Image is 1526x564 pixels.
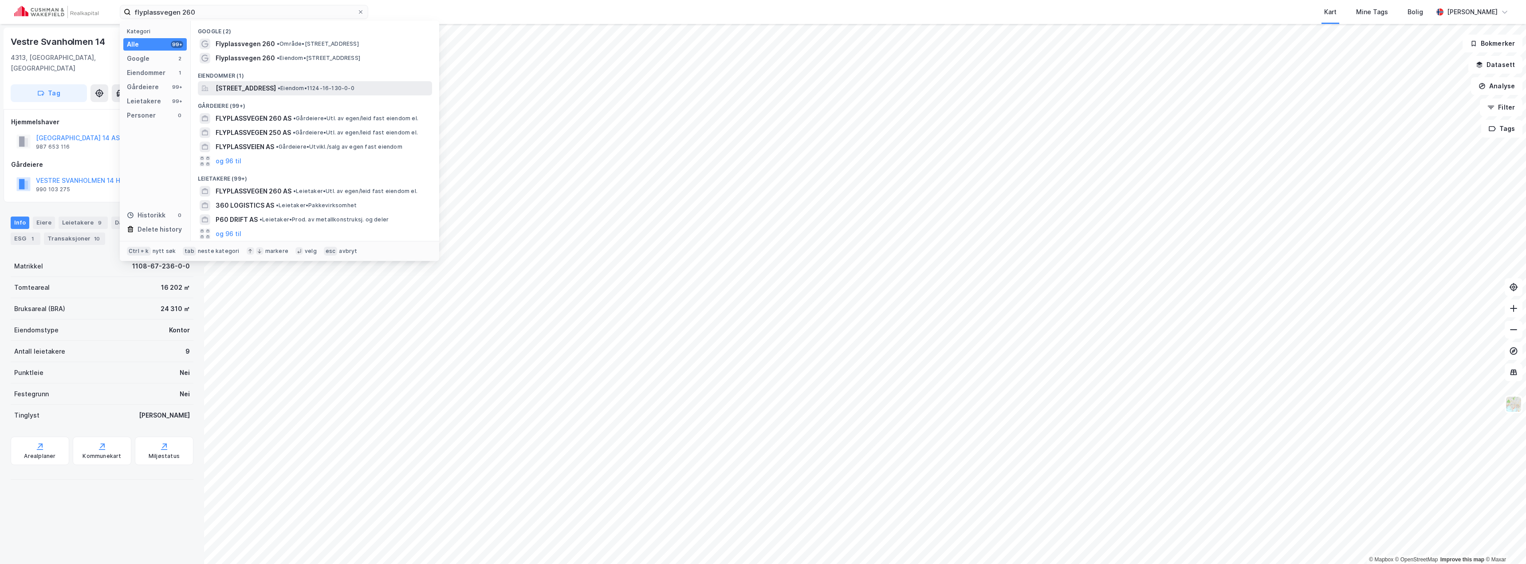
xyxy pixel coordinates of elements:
[111,217,155,229] div: Datasett
[277,55,360,62] span: Eiendom • [STREET_ADDRESS]
[1324,7,1337,17] div: Kart
[191,65,439,81] div: Eiendommer (1)
[127,53,149,64] div: Google
[14,304,65,314] div: Bruksareal (BRA)
[1463,35,1522,52] button: Bokmerker
[127,28,187,35] div: Kategori
[260,216,389,223] span: Leietaker • Prod. av metallkonstruksj. og deler
[1356,7,1388,17] div: Mine Tags
[216,186,291,197] span: FLYPLASSVEGEN 260 AS
[339,248,357,255] div: avbryt
[1481,120,1522,138] button: Tags
[11,84,87,102] button: Tag
[127,39,139,50] div: Alle
[1408,7,1423,17] div: Bolig
[33,217,55,229] div: Eiere
[14,410,39,421] div: Tinglyst
[191,168,439,184] div: Leietakere (99+)
[1440,556,1484,563] a: Improve this map
[191,95,439,111] div: Gårdeiere (99+)
[176,212,183,219] div: 0
[36,186,70,193] div: 990 103 275
[149,453,180,460] div: Miljøstatus
[132,261,190,272] div: 1108-67-236-0-0
[161,304,190,314] div: 24 310 ㎡
[169,325,190,335] div: Kontor
[293,129,418,136] span: Gårdeiere • Utl. av egen/leid fast eiendom el.
[277,40,359,47] span: Område • [STREET_ADDRESS]
[1471,77,1522,95] button: Analyse
[1482,521,1526,564] div: Kontrollprogram for chat
[293,129,295,136] span: •
[293,115,418,122] span: Gårdeiere • Utl. av egen/leid fast eiendom el.
[161,282,190,293] div: 16 202 ㎡
[127,82,159,92] div: Gårdeiere
[28,234,37,243] div: 1
[1395,556,1438,563] a: OpenStreetMap
[183,247,196,256] div: tab
[191,21,439,37] div: Google (2)
[153,248,176,255] div: nytt søk
[216,229,241,239] button: og 96 til
[1482,521,1526,564] iframe: Chat Widget
[139,410,190,421] div: [PERSON_NAME]
[260,216,262,223] span: •
[1369,556,1393,563] a: Mapbox
[180,389,190,399] div: Nei
[171,41,183,48] div: 99+
[216,127,291,138] span: FLYPLASSVEGEN 250 AS
[176,55,183,62] div: 2
[171,98,183,105] div: 99+
[276,143,279,150] span: •
[1468,56,1522,74] button: Datasett
[171,83,183,91] div: 99+
[293,188,296,194] span: •
[293,188,417,195] span: Leietaker • Utl. av egen/leid fast eiendom el.
[14,389,49,399] div: Festegrunn
[11,35,107,49] div: Vestre Svanholmen 14
[276,202,357,209] span: Leietaker • Pakkevirksomhet
[305,248,317,255] div: velg
[44,233,105,245] div: Transaksjoner
[278,85,354,92] span: Eiendom • 1124-16-130-0-0
[95,218,104,227] div: 9
[36,143,70,150] div: 987 653 116
[216,156,241,166] button: og 96 til
[127,210,165,221] div: Historikk
[11,117,193,127] div: Hjemmelshaver
[92,234,102,243] div: 10
[324,247,338,256] div: esc
[277,40,279,47] span: •
[278,85,280,91] span: •
[1505,396,1522,413] img: Z
[14,325,59,335] div: Eiendomstype
[176,112,183,119] div: 0
[265,248,288,255] div: markere
[293,115,296,122] span: •
[1447,7,1498,17] div: [PERSON_NAME]
[216,142,274,152] span: FLYPLASSVEIEN AS
[216,214,258,225] span: P60 DRIFT AS
[185,346,190,357] div: 9
[83,453,121,460] div: Kommunekart
[216,83,276,94] span: [STREET_ADDRESS]
[131,5,357,19] input: Søk på adresse, matrikkel, gårdeiere, leietakere eller personer
[276,202,279,209] span: •
[216,53,275,63] span: Flyplassvegen 260
[14,346,65,357] div: Antall leietakere
[216,39,275,49] span: Flyplassvegen 260
[24,453,55,460] div: Arealplaner
[276,143,402,150] span: Gårdeiere • Utvikl./salg av egen fast eiendom
[198,248,240,255] div: neste kategori
[59,217,108,229] div: Leietakere
[176,69,183,76] div: 1
[14,6,98,18] img: cushman-wakefield-realkapital-logo.202ea83816669bd177139c58696a8fa1.svg
[127,67,165,78] div: Eiendommer
[127,247,151,256] div: Ctrl + k
[127,96,161,106] div: Leietakere
[11,159,193,170] div: Gårdeiere
[180,367,190,378] div: Nei
[216,200,274,211] span: 360 LOGISTICS AS
[216,113,291,124] span: FLYPLASSVEGEN 260 AS
[138,224,182,235] div: Delete history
